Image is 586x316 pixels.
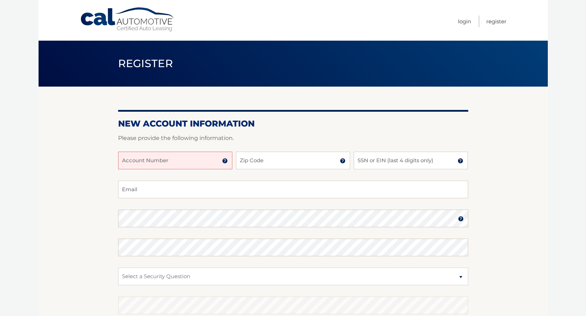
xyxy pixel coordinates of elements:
[118,57,173,70] span: Register
[486,16,506,27] a: Register
[354,152,468,169] input: SSN or EIN (last 4 digits only)
[458,158,463,164] img: tooltip.svg
[118,152,232,169] input: Account Number
[340,158,346,164] img: tooltip.svg
[118,118,468,129] h2: New Account Information
[222,158,228,164] img: tooltip.svg
[118,133,468,143] p: Please provide the following information.
[80,7,175,32] a: Cal Automotive
[118,181,468,198] input: Email
[458,16,471,27] a: Login
[236,152,350,169] input: Zip Code
[458,216,464,222] img: tooltip.svg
